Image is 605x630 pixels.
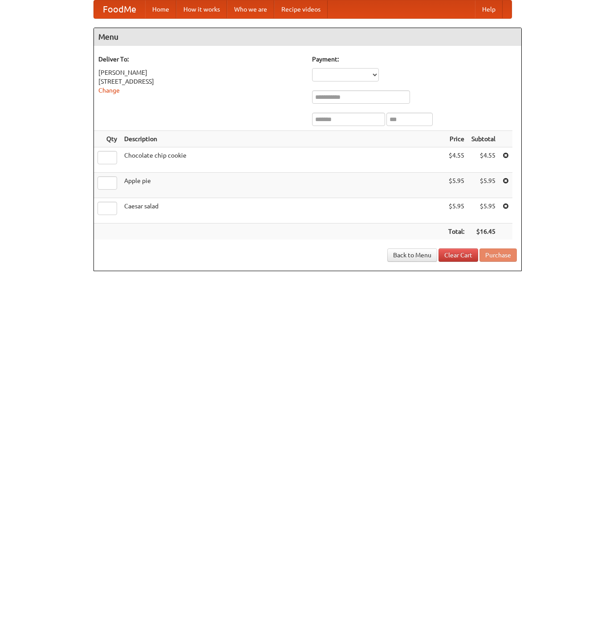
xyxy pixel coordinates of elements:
[94,131,121,147] th: Qty
[121,147,445,173] td: Chocolate chip cookie
[145,0,176,18] a: Home
[468,198,499,224] td: $5.95
[274,0,328,18] a: Recipe videos
[468,131,499,147] th: Subtotal
[387,248,437,262] a: Back to Menu
[468,147,499,173] td: $4.55
[468,173,499,198] td: $5.95
[445,173,468,198] td: $5.95
[468,224,499,240] th: $16.45
[479,248,517,262] button: Purchase
[98,77,303,86] div: [STREET_ADDRESS]
[445,147,468,173] td: $4.55
[121,198,445,224] td: Caesar salad
[98,68,303,77] div: [PERSON_NAME]
[312,55,517,64] h5: Payment:
[445,198,468,224] td: $5.95
[94,0,145,18] a: FoodMe
[98,55,303,64] h5: Deliver To:
[98,87,120,94] a: Change
[121,173,445,198] td: Apple pie
[445,224,468,240] th: Total:
[121,131,445,147] th: Description
[475,0,503,18] a: Help
[176,0,227,18] a: How it works
[94,28,521,46] h4: Menu
[445,131,468,147] th: Price
[439,248,478,262] a: Clear Cart
[227,0,274,18] a: Who we are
